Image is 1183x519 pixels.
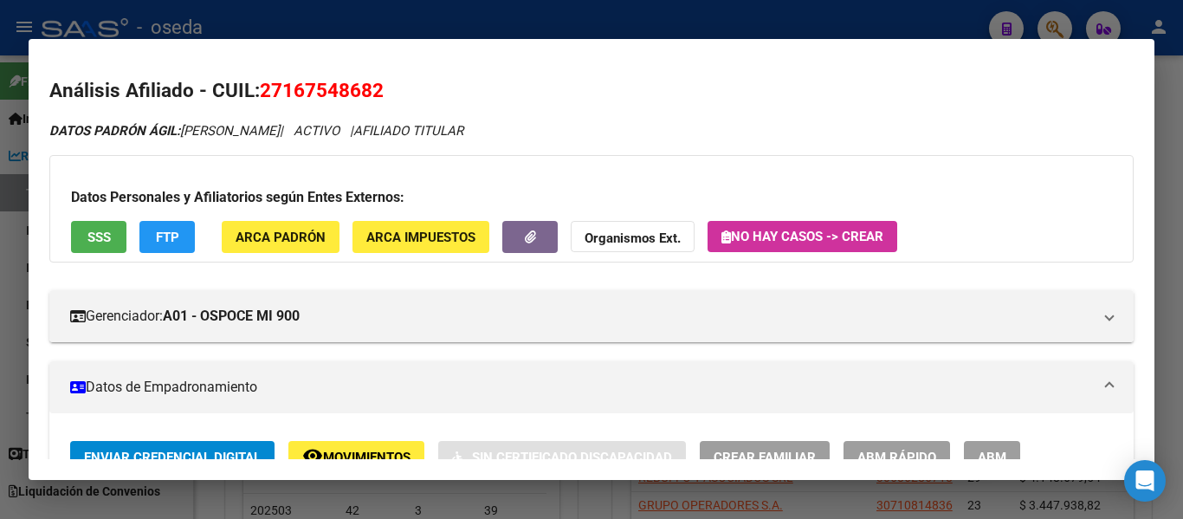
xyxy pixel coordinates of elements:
[49,361,1134,413] mat-expansion-panel-header: Datos de Empadronamiento
[71,187,1112,208] h3: Datos Personales y Afiliatorios según Entes Externos:
[70,377,1092,398] mat-panel-title: Datos de Empadronamiento
[472,450,672,465] span: Sin Certificado Discapacidad
[70,441,275,473] button: Enviar Credencial Digital
[978,450,1006,465] span: ABM
[236,230,326,245] span: ARCA Padrón
[721,229,883,244] span: No hay casos -> Crear
[84,450,261,465] span: Enviar Credencial Digital
[700,441,830,473] button: Crear Familiar
[288,441,424,473] button: Movimientos
[260,79,384,101] span: 27167548682
[844,441,950,473] button: ABM Rápido
[323,450,410,465] span: Movimientos
[571,221,695,253] button: Organismos Ext.
[49,76,1134,106] h2: Análisis Afiliado - CUIL:
[714,450,816,465] span: Crear Familiar
[70,306,1092,327] mat-panel-title: Gerenciador:
[366,230,475,245] span: ARCA Impuestos
[302,445,323,466] mat-icon: remove_red_eye
[71,221,126,253] button: SSS
[585,230,681,246] strong: Organismos Ext.
[49,290,1134,342] mat-expansion-panel-header: Gerenciador:A01 - OSPOCE MI 900
[1124,460,1166,502] div: Open Intercom Messenger
[49,123,463,139] i: | ACTIVO |
[49,123,180,139] strong: DATOS PADRÓN ÁGIL:
[139,221,195,253] button: FTP
[964,441,1020,473] button: ABM
[857,450,936,465] span: ABM Rápido
[156,230,179,245] span: FTP
[352,221,489,253] button: ARCA Impuestos
[49,123,280,139] span: [PERSON_NAME]
[353,123,463,139] span: AFILIADO TITULAR
[222,221,339,253] button: ARCA Padrón
[163,306,300,327] strong: A01 - OSPOCE MI 900
[87,230,111,245] span: SSS
[708,221,897,252] button: No hay casos -> Crear
[438,441,686,473] button: Sin Certificado Discapacidad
